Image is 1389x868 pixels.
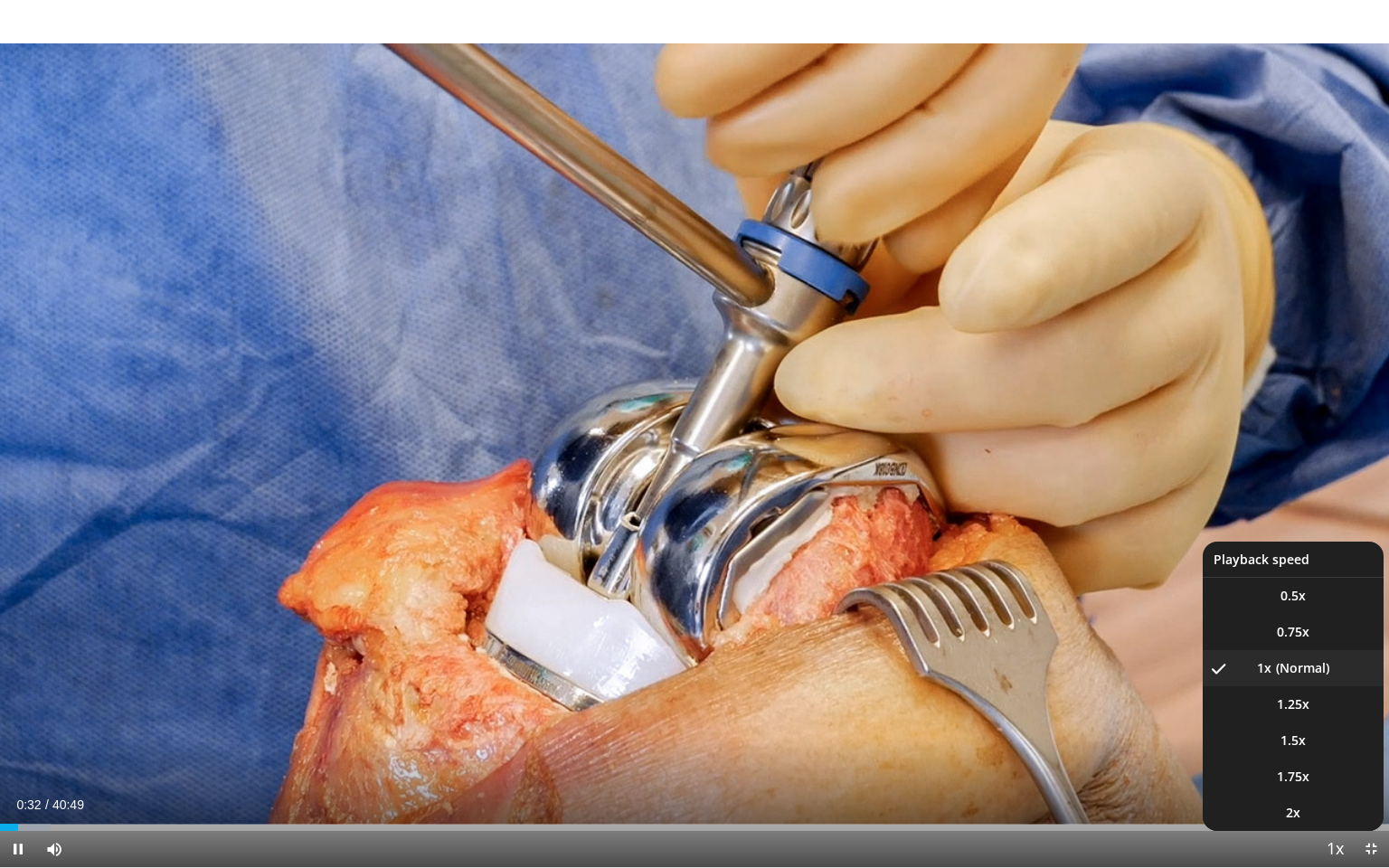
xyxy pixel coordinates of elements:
[52,797,84,812] span: 40:49
[36,831,72,867] button: Mute
[1277,768,1309,786] span: 1.75x
[1353,831,1389,867] button: Exit Fullscreen
[1257,659,1271,677] span: 1x
[45,797,49,812] span: /
[16,797,41,812] span: 0:32
[1277,623,1309,641] span: 0.75x
[1280,731,1306,750] span: 1.5x
[1317,831,1353,867] button: Playback Rate
[1280,587,1306,605] span: 0.5x
[1286,804,1300,822] span: 2x
[1277,695,1309,713] span: 1.25x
